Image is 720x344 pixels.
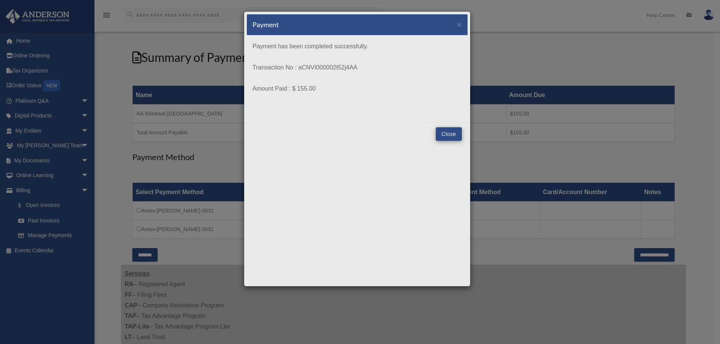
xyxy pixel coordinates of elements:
span: × [457,20,462,29]
h5: Payment [252,20,279,29]
button: Close [436,127,462,141]
p: Transaction No : aCNVI000002t52j4AA [252,62,462,73]
button: Close [457,20,462,28]
p: Amount Paid : $ 155.00 [252,83,462,94]
p: Payment has been completed successfully. [252,41,462,52]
